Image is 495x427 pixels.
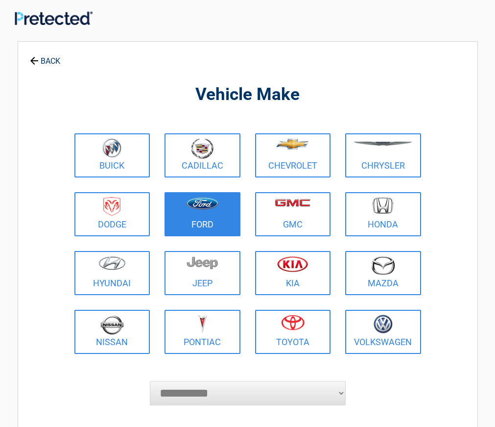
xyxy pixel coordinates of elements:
a: Mazda [345,251,421,295]
a: Buick [74,133,150,177]
img: buick [102,138,121,158]
img: nissan [100,315,124,335]
h2: Vehicle Make [72,83,424,106]
a: Chevrolet [255,133,331,177]
img: volkswagen [374,315,393,334]
a: Toyota [255,310,331,354]
img: pontiac [197,315,207,333]
a: Volkswagen [345,310,421,354]
a: Cadillac [165,133,240,177]
img: toyota [281,315,305,330]
img: honda [373,197,393,214]
img: gmc [275,199,310,207]
a: Pontiac [165,310,240,354]
a: Ford [165,192,240,236]
img: chevrolet [276,139,309,150]
a: Chrysler [345,133,421,177]
img: Main Logo [15,11,93,25]
img: mazda [371,256,395,275]
a: BACK [28,48,62,65]
img: cadillac [191,138,213,159]
a: Jeep [165,251,240,295]
a: Kia [255,251,331,295]
a: Honda [345,192,421,236]
a: Dodge [74,192,150,236]
img: chrysler [353,142,413,146]
img: kia [277,256,308,272]
img: jeep [187,256,218,270]
img: dodge [103,197,120,216]
img: ford [186,197,219,210]
img: hyundai [98,256,126,270]
a: Nissan [74,310,150,354]
a: Hyundai [74,251,150,295]
a: GMC [255,192,331,236]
